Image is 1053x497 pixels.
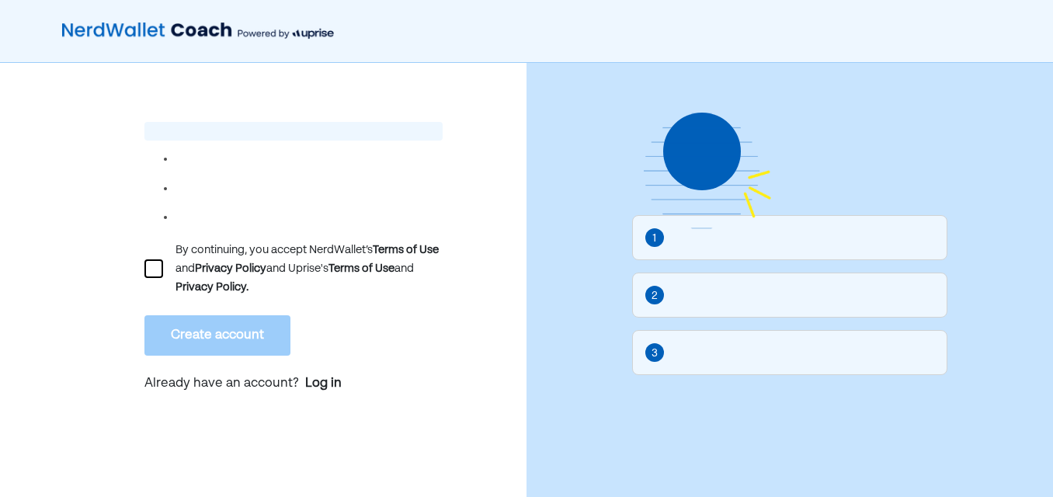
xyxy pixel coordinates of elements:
div: By continuing, you accept NerdWallet’s and and Uprise's and [175,241,443,297]
div: 3 [652,345,658,362]
div: Privacy Policy [195,259,266,278]
button: Create account [144,315,290,356]
div: Terms of Use [373,241,439,259]
a: Log in [305,374,342,393]
div: Terms of Use [328,259,394,278]
p: Already have an account? [144,374,443,394]
div: 1 [652,230,656,247]
div: Privacy Policy. [175,278,248,297]
div: 2 [652,287,658,304]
